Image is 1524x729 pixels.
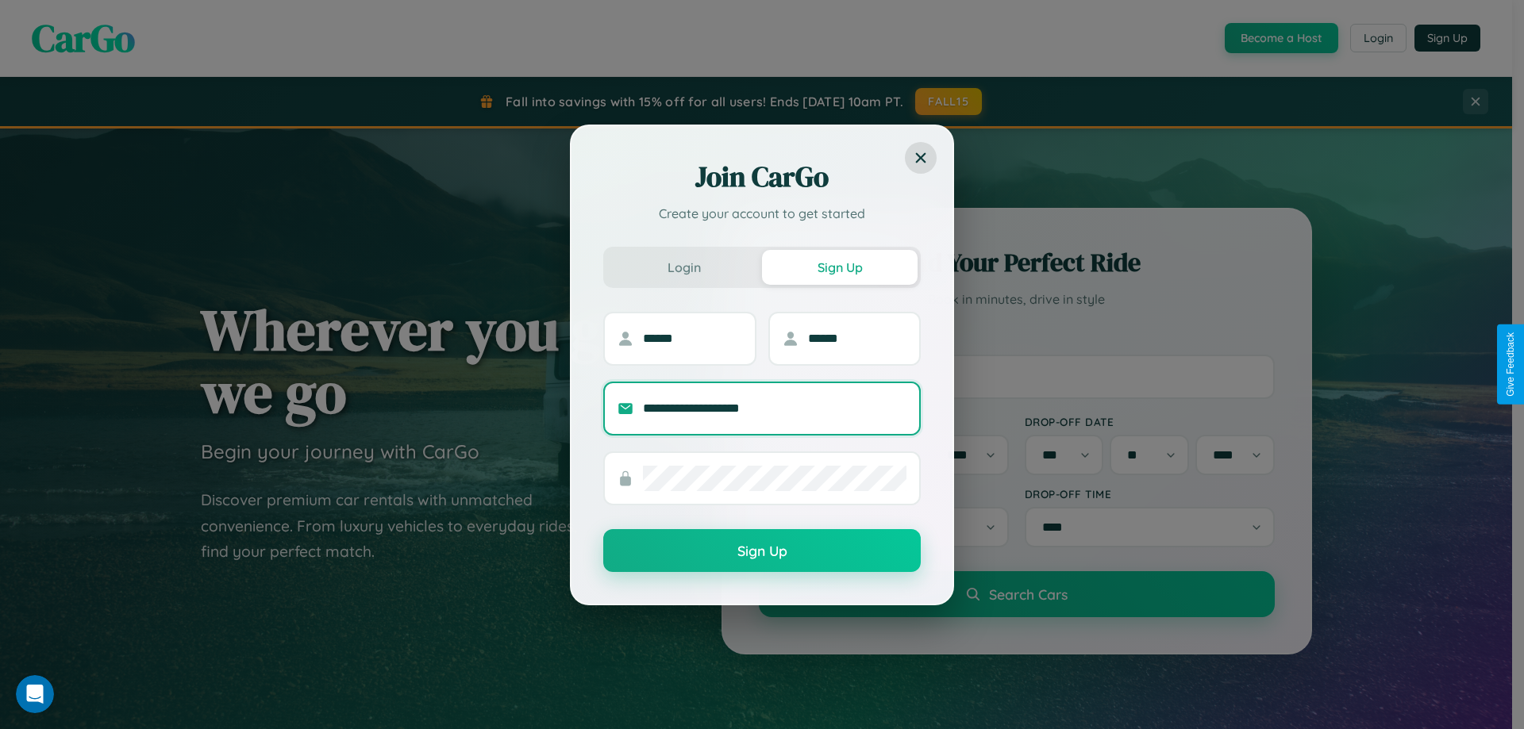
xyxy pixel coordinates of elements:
button: Login [606,250,762,285]
div: Give Feedback [1505,332,1516,397]
h2: Join CarGo [603,158,921,196]
button: Sign Up [603,529,921,572]
p: Create your account to get started [603,204,921,223]
button: Sign Up [762,250,918,285]
iframe: Intercom live chat [16,675,54,713]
